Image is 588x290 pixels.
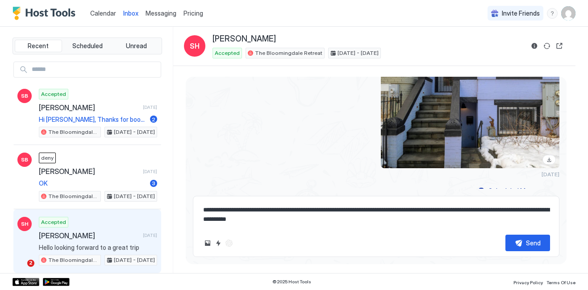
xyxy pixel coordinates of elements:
[488,186,549,195] div: Scheduled Messages
[39,244,157,252] span: Hello looking forward to a great trip
[554,41,565,51] button: Open reservation
[542,155,556,165] a: Download
[90,8,116,18] a: Calendar
[202,238,213,249] button: Upload image
[561,6,575,21] div: User profile
[13,37,162,54] div: tab-group
[114,128,155,136] span: [DATE] - [DATE]
[502,9,540,17] span: Invite Friends
[546,277,575,286] a: Terms Of Use
[183,9,203,17] span: Pricing
[48,256,99,264] span: The Bloomingdale Retreat
[542,41,552,51] button: Sync reservation
[143,169,157,174] span: [DATE]
[526,238,541,248] div: Send
[505,235,550,251] button: Send
[152,180,155,186] span: 3
[21,92,28,100] span: SB
[39,103,139,112] span: [PERSON_NAME]
[48,128,99,136] span: The Bloomingdale Retreat
[255,49,322,57] span: The Bloomingdale Retreat
[146,8,176,18] a: Messaging
[9,260,30,281] iframe: Intercom live chat
[43,278,70,286] a: Google Play Store
[41,218,66,226] span: Accepted
[28,42,49,50] span: Recent
[41,154,54,162] span: deny
[476,185,559,197] button: Scheduled Messages
[123,9,138,17] span: Inbox
[215,49,240,57] span: Accepted
[513,277,543,286] a: Privacy Policy
[213,34,276,44] span: [PERSON_NAME]
[190,41,200,51] span: SH
[21,156,28,164] span: SB
[39,231,139,240] span: [PERSON_NAME]
[146,9,176,17] span: Messaging
[21,220,29,228] span: SH
[529,41,540,51] button: Reservation information
[126,42,147,50] span: Unread
[213,238,224,249] button: Quick reply
[513,280,543,285] span: Privacy Policy
[13,278,39,286] a: App Store
[64,40,111,52] button: Scheduled
[123,8,138,18] a: Inbox
[39,167,139,176] span: [PERSON_NAME]
[143,104,157,110] span: [DATE]
[338,49,379,57] span: [DATE] - [DATE]
[41,90,66,98] span: Accepted
[27,260,34,267] span: 2
[28,62,161,77] input: Input Field
[547,8,558,19] div: menu
[90,9,116,17] span: Calendar
[48,192,99,200] span: The Bloomingdale Retreat
[381,50,559,168] div: View image
[143,232,157,238] span: [DATE]
[39,179,146,187] span: OK
[114,192,155,200] span: [DATE] - [DATE]
[39,116,146,124] span: Hi [PERSON_NAME], Thanks for booking our place. I'll send you more details including check-in ins...
[114,256,155,264] span: [DATE] - [DATE]
[72,42,103,50] span: Scheduled
[152,116,155,123] span: 2
[542,171,559,178] span: [DATE]
[13,7,79,20] a: Host Tools Logo
[272,279,311,285] span: © 2025 Host Tools
[546,280,575,285] span: Terms Of Use
[113,40,160,52] button: Unread
[15,40,62,52] button: Recent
